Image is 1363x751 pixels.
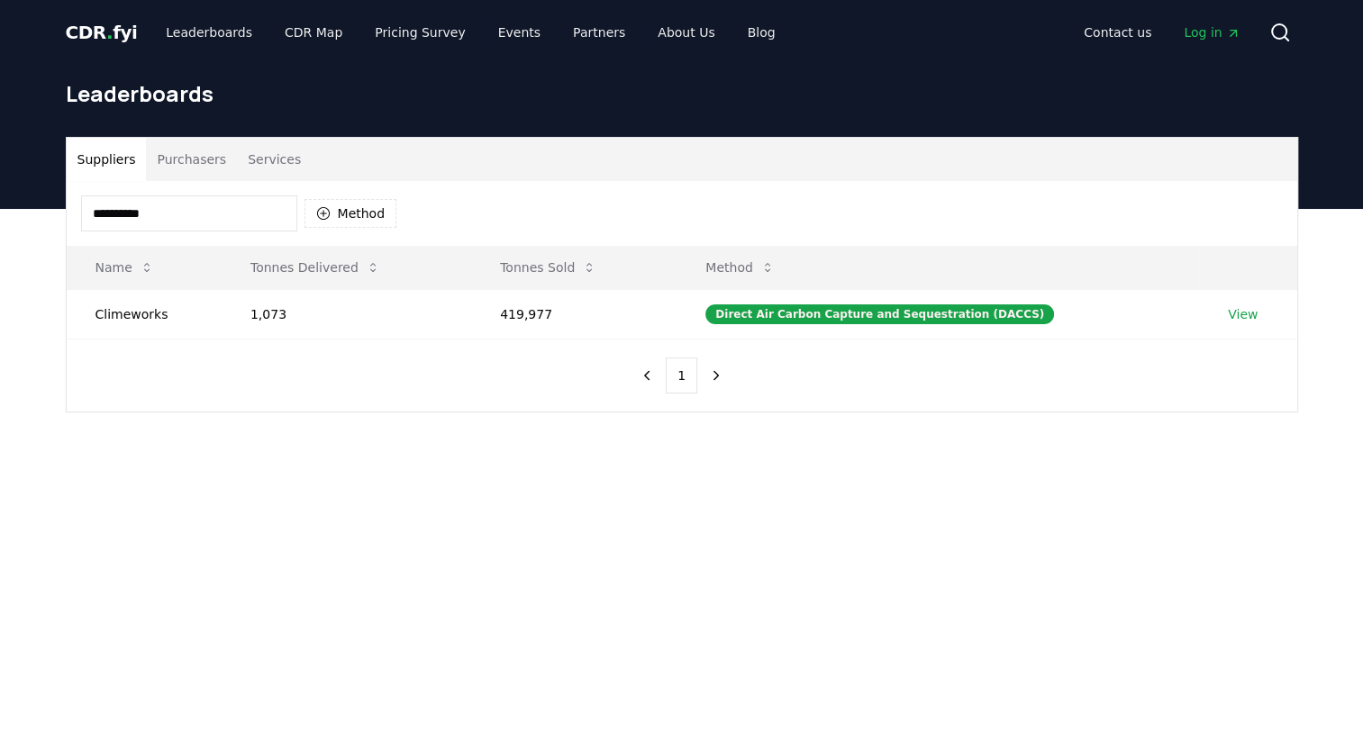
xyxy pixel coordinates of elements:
a: CDR.fyi [66,20,138,45]
a: View [1228,305,1258,323]
button: Tonnes Delivered [236,249,395,285]
a: Events [484,16,555,49]
a: Blog [733,16,790,49]
a: Pricing Survey [360,16,479,49]
td: Climeworks [67,289,222,339]
a: About Us [643,16,729,49]
a: CDR Map [270,16,357,49]
button: Suppliers [67,138,147,181]
button: Purchasers [146,138,237,181]
a: Log in [1169,16,1254,49]
nav: Main [151,16,789,49]
a: Contact us [1069,16,1166,49]
button: Tonnes Sold [486,249,611,285]
button: 1 [666,357,697,394]
span: Log in [1184,23,1240,41]
a: Leaderboards [151,16,267,49]
button: next page [701,357,731,394]
span: CDR fyi [66,22,138,43]
td: 1,073 [222,289,471,339]
button: Services [237,138,312,181]
button: previous page [632,357,662,394]
button: Name [81,249,168,285]
button: Method [691,249,789,285]
button: Method [304,199,397,228]
h1: Leaderboards [66,79,1298,108]
a: Partners [559,16,640,49]
nav: Main [1069,16,1254,49]
div: Direct Air Carbon Capture and Sequestration (DACCS) [705,304,1054,324]
td: 419,977 [471,289,677,339]
span: . [106,22,113,43]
